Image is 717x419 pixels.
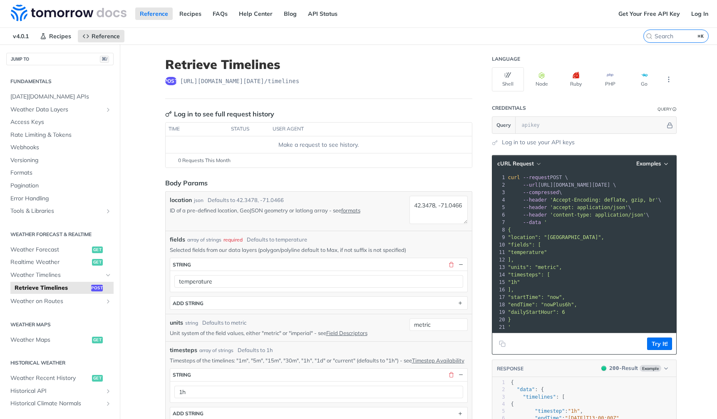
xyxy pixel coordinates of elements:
[6,244,114,256] a: Weather Forecastget
[657,106,677,112] div: QueryInformation
[508,324,511,330] span: '
[10,156,112,165] span: Versioning
[178,157,231,164] span: 0 Requests This Month
[170,297,467,309] button: ADD string
[523,205,547,210] span: --header
[523,219,541,225] span: --data
[508,287,514,293] span: ],
[492,286,506,293] div: 16
[508,182,616,188] span: [URL][DOMAIN_NAME][DATE] \
[173,372,191,378] div: string
[170,258,467,271] button: string
[175,7,206,20] a: Recipes
[457,261,465,268] button: Hide
[173,300,203,306] div: ADD string
[247,236,307,244] div: Defaults to temperature
[10,195,112,203] span: Error Handling
[492,196,506,204] div: 4
[194,197,203,204] div: json
[15,284,89,292] span: Retrieve Timelines
[170,318,183,327] label: units
[628,67,660,91] button: Go
[135,7,173,20] a: Reference
[10,143,112,152] span: Webhooks
[228,123,270,136] th: status
[166,123,228,136] th: time
[412,357,464,364] a: Timestep Availability
[10,106,103,114] span: Weather Data Layers
[597,364,672,372] button: 200200-ResultExample
[303,7,342,20] a: API Status
[544,219,547,225] span: '
[614,7,685,20] a: Get Your Free API Key
[492,256,506,264] div: 12
[494,160,543,168] button: cURL Request
[492,264,506,271] div: 13
[523,212,547,218] span: --header
[270,123,455,136] th: user agent
[8,30,33,42] span: v4.0.1
[687,7,713,20] a: Log In
[511,380,514,385] span: {
[6,192,114,205] a: Error Handling
[665,121,674,129] button: Hide
[492,301,506,308] div: 18
[165,77,177,85] span: post
[492,219,506,226] div: 7
[6,269,114,281] a: Weather TimelinesHide subpages for Weather Timelines
[492,308,506,316] div: 19
[609,365,619,371] span: 200
[165,178,208,188] div: Body Params
[492,394,505,401] div: 3
[511,408,583,414] span: : ,
[6,256,114,269] a: Realtime Weatherget
[508,234,604,240] span: "location": "[GEOGRAPHIC_DATA]",
[165,57,472,72] h1: Retrieve Timelines
[492,379,505,386] div: 1
[640,365,661,372] span: Example
[165,109,274,119] div: Log in to see full request history
[170,357,468,364] p: Timesteps of the timelines: "1m", "5m", "15m", "30m", "1h", "1d" or "current" (defaults to "1h") ...
[10,336,90,344] span: Weather Maps
[492,241,506,249] div: 10
[10,374,90,382] span: Weather Recent History
[6,154,114,167] a: Versioning
[508,249,547,255] span: "temperature"
[492,204,506,211] div: 5
[35,30,76,42] a: Recipes
[6,91,114,103] a: [DATE][DOMAIN_NAME] APIs
[6,295,114,308] a: Weather on RoutesShow subpages for Weather on Routes
[550,197,658,203] span: 'Accept-Encoding: deflate, gzip, br'
[508,309,565,315] span: "dailyStartHour": 6
[511,401,514,407] span: {
[492,211,506,219] div: 6
[523,394,556,400] span: "timelines"
[523,190,559,195] span: --compressed
[6,129,114,141] a: Rate Limiting & Tokens
[492,323,506,331] div: 21
[492,67,524,91] button: Shell
[497,160,534,167] span: cURL Request
[92,337,103,343] span: get
[92,259,103,266] span: get
[10,297,103,306] span: Weather on Routes
[665,76,672,83] svg: More ellipsis
[170,329,406,337] p: Unit system of the field values, either "metric" or "imperial" - see
[100,56,109,63] span: ⌘/
[105,388,112,394] button: Show subpages for Historical API
[92,375,103,382] span: get
[508,175,520,180] span: curl
[550,212,646,218] span: 'content-type: application/json'
[173,261,191,268] div: string
[92,32,120,40] span: Reference
[492,226,506,234] div: 8
[508,272,550,278] span: "timesteps": [
[6,141,114,154] a: Webhooks
[518,117,665,133] input: apikey
[696,32,706,40] kbd: ⌘K
[492,117,516,133] button: Query
[492,105,526,111] div: Credentials
[492,234,506,241] div: 9
[523,182,538,188] span: --url
[508,242,541,248] span: "fields": [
